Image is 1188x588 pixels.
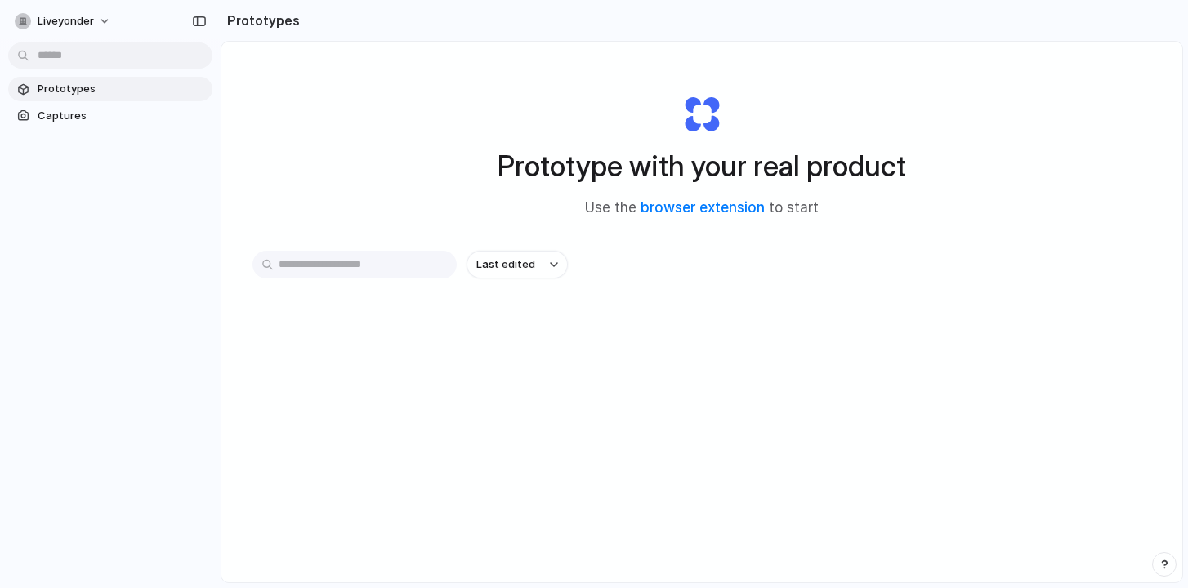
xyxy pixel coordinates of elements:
button: Last edited [467,251,568,278]
span: Prototypes [38,81,206,97]
a: Captures [8,104,212,128]
a: Prototypes [8,77,212,101]
h1: Prototype with your real product [498,145,906,188]
button: liveyonder [8,8,119,34]
span: Captures [38,108,206,124]
span: Last edited [476,256,535,273]
h2: Prototypes [221,11,300,30]
span: liveyonder [38,13,94,29]
a: browser extension [641,199,765,216]
span: Use the to start [585,198,819,219]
